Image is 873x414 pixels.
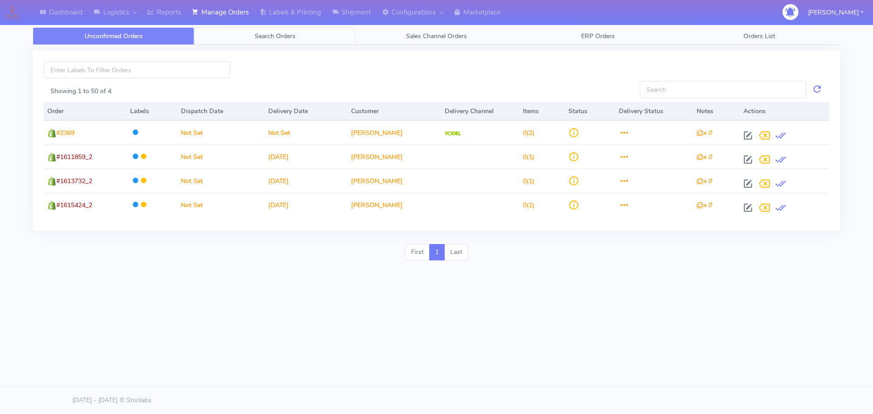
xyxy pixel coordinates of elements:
[265,102,347,120] th: Delivery Date
[697,201,712,209] i: x 0
[347,145,441,169] td: [PERSON_NAME]
[697,177,712,185] i: x 0
[347,169,441,193] td: [PERSON_NAME]
[519,102,565,120] th: Items
[85,32,143,40] span: Unconfirmed Orders
[640,81,806,98] input: Search
[523,153,535,161] span: (1)
[265,120,347,145] td: Not Set
[56,201,92,209] span: #1615424_2
[177,145,265,169] td: Not Set
[523,177,535,185] span: (1)
[743,32,775,40] span: Orders List
[33,27,840,45] ul: Tabs
[801,3,870,22] button: [PERSON_NAME]
[265,169,347,193] td: [DATE]
[581,32,615,40] span: ERP Orders
[697,129,712,137] i: x 0
[697,153,712,161] i: x 0
[429,244,445,260] a: 1
[406,32,467,40] span: Sales Channel Orders
[523,201,527,209] span: 0
[265,145,347,169] td: [DATE]
[523,153,527,161] span: 0
[523,129,535,137] span: (2)
[693,102,740,120] th: Notes
[50,86,111,96] label: Showing 1 to 50 of 4
[56,129,75,137] span: #2369
[56,153,92,161] span: #1611859_2
[44,61,230,78] input: Enter Labels To Filter Orders
[523,177,527,185] span: 0
[265,193,347,217] td: [DATE]
[56,177,92,185] span: #1613732_2
[177,120,265,145] td: Not Set
[126,102,177,120] th: Labels
[177,169,265,193] td: Not Set
[523,201,535,209] span: (1)
[347,193,441,217] td: [PERSON_NAME]
[177,102,265,120] th: Dispatch Date
[347,120,441,145] td: [PERSON_NAME]
[44,102,126,120] th: Order
[615,102,693,120] th: Delivery Status
[255,32,296,40] span: Search Orders
[523,129,527,137] span: 0
[740,102,829,120] th: Actions
[565,102,615,120] th: Status
[445,131,461,136] img: Yodel
[177,193,265,217] td: Not Set
[347,102,441,120] th: Customer
[441,102,519,120] th: Delivery Channel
